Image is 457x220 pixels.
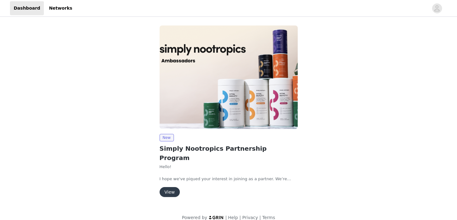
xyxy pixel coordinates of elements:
span: | [239,215,241,220]
div: avatar [434,3,440,13]
span: New [160,134,174,141]
a: Help [228,215,238,220]
img: Simply Nootropics - US, UK, Global [160,25,298,129]
span: | [225,215,227,220]
a: Dashboard [10,1,44,15]
img: logo [208,215,224,219]
p: I hope we've piqued your interest in joining as a partner. We’re thrilled at the potential to hav... [160,176,298,182]
a: Networks [45,1,76,15]
span: | [259,215,261,220]
h2: Simply Nootropics Partnership Program [160,144,298,163]
a: View [160,190,180,195]
span: Powered by [182,215,207,220]
a: Terms [262,215,275,220]
p: Hello! [160,164,298,170]
button: View [160,187,180,197]
a: Privacy [242,215,258,220]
